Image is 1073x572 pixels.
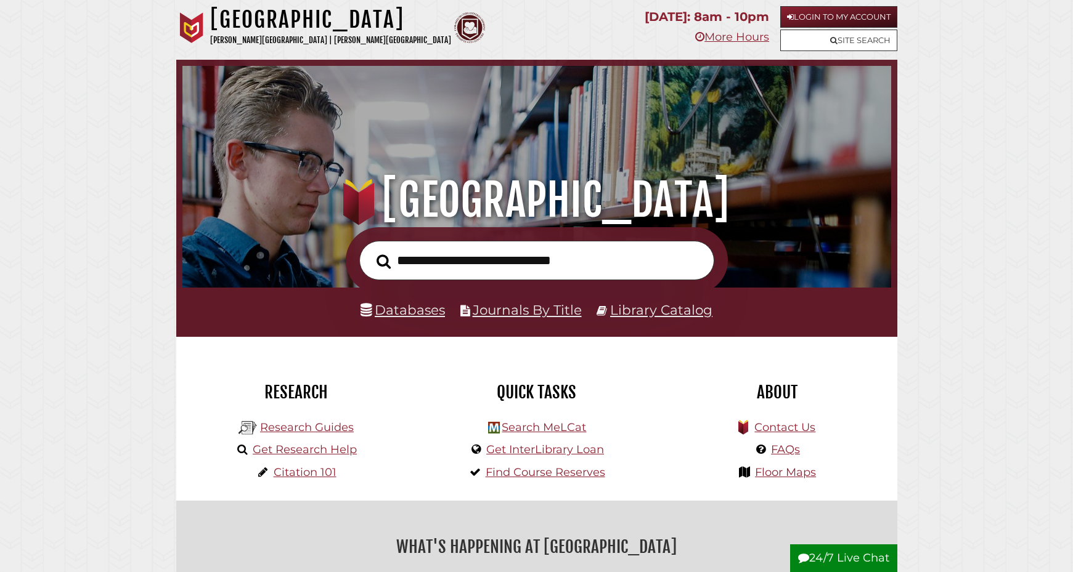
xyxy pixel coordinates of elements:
a: Citation 101 [274,465,337,479]
a: Research Guides [260,421,354,434]
p: [PERSON_NAME][GEOGRAPHIC_DATA] | [PERSON_NAME][GEOGRAPHIC_DATA] [210,33,451,47]
a: Contact Us [754,421,815,434]
img: Hekman Library Logo [488,422,500,433]
button: Search [370,251,397,273]
h2: Research [186,382,407,403]
a: Get InterLibrary Loan [486,443,604,456]
a: Login to My Account [780,6,897,28]
a: Get Research Help [253,443,357,456]
a: Journals By Title [473,302,582,318]
h2: About [666,382,888,403]
img: Calvin Theological Seminary [454,12,485,43]
img: Calvin University [176,12,207,43]
a: Library Catalog [610,302,712,318]
a: Databases [361,302,445,318]
a: FAQs [771,443,800,456]
i: Search [377,254,391,269]
p: [DATE]: 8am - 10pm [645,6,769,28]
h2: Quick Tasks [426,382,648,403]
a: Site Search [780,30,897,51]
h1: [GEOGRAPHIC_DATA] [210,6,451,33]
img: Hekman Library Logo [239,419,257,437]
h2: What's Happening at [GEOGRAPHIC_DATA] [186,533,888,561]
a: More Hours [695,30,769,44]
a: Find Course Reserves [486,465,605,479]
a: Search MeLCat [502,421,586,434]
h1: [GEOGRAPHIC_DATA] [198,173,875,227]
a: Floor Maps [755,465,816,479]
